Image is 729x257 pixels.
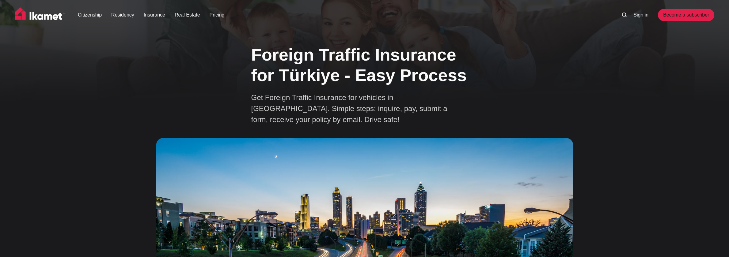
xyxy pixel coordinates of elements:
[78,11,102,19] a: Citizenship
[15,7,65,23] img: Ikamet home
[111,11,134,19] a: Residency
[633,11,648,19] a: Sign in
[144,11,165,19] a: Insurance
[251,44,478,85] h1: Foreign Traffic Insurance for Türkiye - Easy Process
[658,9,714,21] a: Become a subscriber
[251,92,466,125] p: Get Foreign Traffic Insurance for vehicles in [GEOGRAPHIC_DATA]. Simple steps: inquire, pay, subm...
[175,11,200,19] a: Real Estate
[210,11,225,19] a: Pricing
